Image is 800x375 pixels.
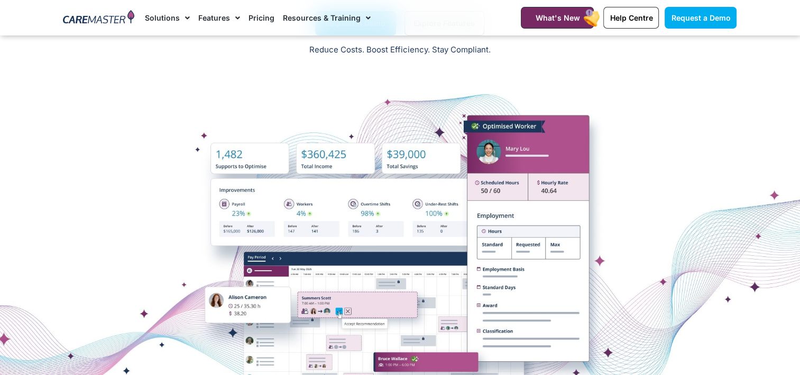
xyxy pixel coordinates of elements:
[603,7,659,29] a: Help Centre
[63,10,134,26] img: CareMaster Logo
[6,44,794,56] p: Reduce Costs. Boost Efficiency. Stay Compliant.
[535,13,580,22] span: What's New
[521,7,594,29] a: What's New
[610,13,652,22] span: Help Centre
[665,7,737,29] a: Request a Demo
[671,13,730,22] span: Request a Demo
